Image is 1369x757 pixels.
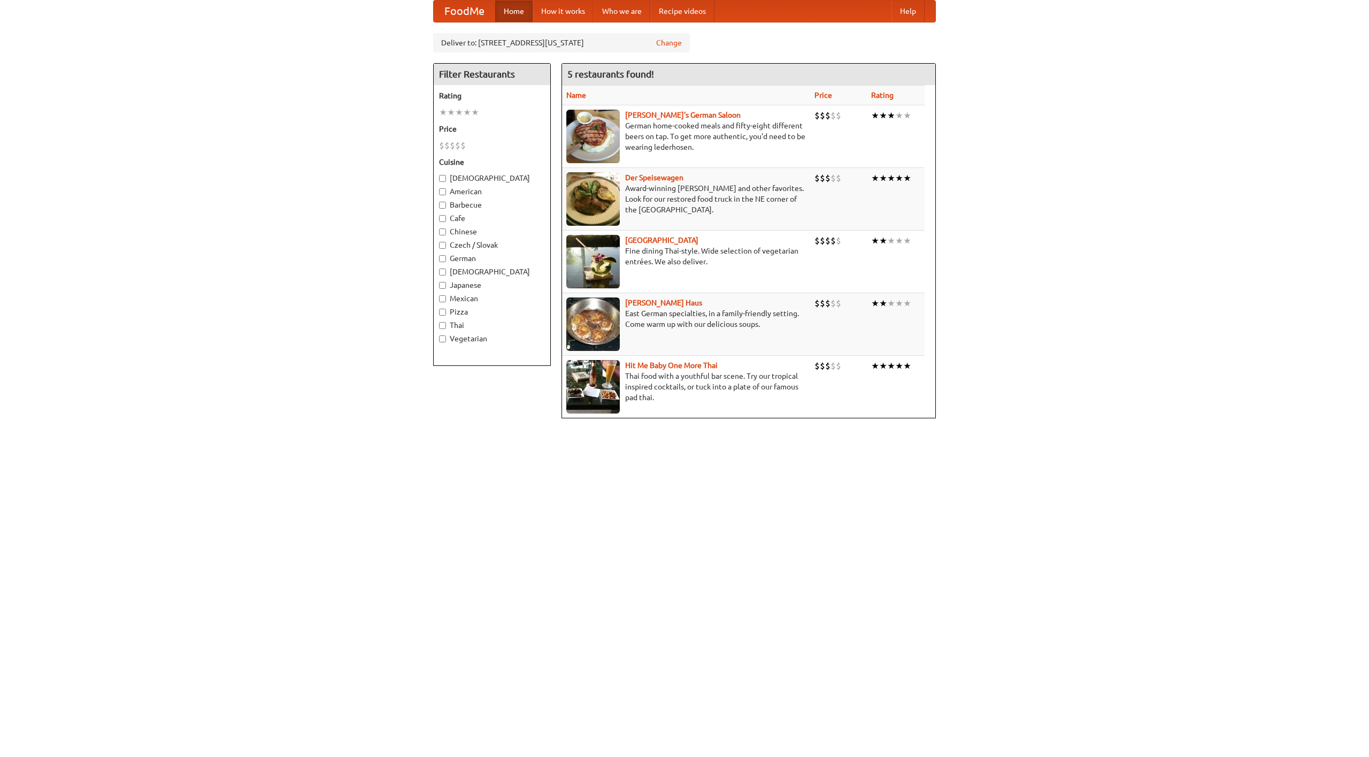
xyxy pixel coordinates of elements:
input: Cafe [439,215,446,222]
li: ★ [895,297,903,309]
li: $ [830,297,836,309]
a: Help [891,1,925,22]
input: American [439,188,446,195]
a: [PERSON_NAME] Haus [625,299,702,307]
li: $ [444,140,450,151]
label: Thai [439,320,545,331]
li: $ [439,140,444,151]
li: $ [825,297,830,309]
li: $ [450,140,455,151]
h5: Rating [439,90,545,101]
li: $ [825,172,830,184]
input: [DEMOGRAPHIC_DATA] [439,175,446,182]
a: [PERSON_NAME]'s German Saloon [625,111,741,119]
li: ★ [895,235,903,247]
a: How it works [533,1,594,22]
li: $ [830,172,836,184]
li: ★ [903,110,911,121]
li: $ [814,110,820,121]
li: $ [814,235,820,247]
li: ★ [887,172,895,184]
li: $ [825,360,830,372]
li: ★ [879,172,887,184]
a: Who we are [594,1,650,22]
b: Der Speisewagen [625,173,683,182]
li: ★ [903,235,911,247]
li: $ [830,235,836,247]
li: ★ [871,172,879,184]
li: $ [460,140,466,151]
li: ★ [903,360,911,372]
input: Japanese [439,282,446,289]
li: $ [814,297,820,309]
li: $ [836,172,841,184]
label: Czech / Slovak [439,240,545,250]
li: $ [820,360,825,372]
li: ★ [903,297,911,309]
img: satay.jpg [566,235,620,288]
input: German [439,255,446,262]
li: ★ [871,297,879,309]
input: Mexican [439,295,446,302]
a: Rating [871,91,894,100]
input: Chinese [439,228,446,235]
a: Name [566,91,586,100]
li: $ [455,140,460,151]
input: Pizza [439,309,446,316]
img: speisewagen.jpg [566,172,620,226]
li: ★ [871,235,879,247]
li: ★ [447,106,455,118]
li: ★ [887,235,895,247]
h5: Price [439,124,545,134]
li: ★ [455,106,463,118]
li: $ [836,297,841,309]
p: Fine dining Thai-style. Wide selection of vegetarian entrées. We also deliver. [566,246,806,267]
li: ★ [887,297,895,309]
label: American [439,186,545,197]
input: [DEMOGRAPHIC_DATA] [439,269,446,276]
label: Cafe [439,213,545,224]
img: kohlhaus.jpg [566,297,620,351]
li: $ [825,110,830,121]
li: ★ [871,110,879,121]
li: $ [836,360,841,372]
li: $ [830,360,836,372]
a: Price [814,91,832,100]
input: Thai [439,322,446,329]
input: Barbecue [439,202,446,209]
label: German [439,253,545,264]
li: ★ [439,106,447,118]
a: Home [495,1,533,22]
label: Mexican [439,293,545,304]
li: ★ [903,172,911,184]
label: [DEMOGRAPHIC_DATA] [439,266,545,277]
a: Recipe videos [650,1,714,22]
a: FoodMe [434,1,495,22]
li: $ [820,297,825,309]
a: Change [656,37,682,48]
input: Czech / Slovak [439,242,446,249]
label: Vegetarian [439,333,545,344]
p: Award-winning [PERSON_NAME] and other favorites. Look for our restored food truck in the NE corne... [566,183,806,215]
input: Vegetarian [439,335,446,342]
b: Hit Me Baby One More Thai [625,361,718,370]
img: esthers.jpg [566,110,620,163]
label: Japanese [439,280,545,290]
li: ★ [471,106,479,118]
li: $ [836,235,841,247]
li: ★ [887,110,895,121]
li: $ [820,235,825,247]
li: $ [820,110,825,121]
div: Deliver to: [STREET_ADDRESS][US_STATE] [433,33,690,52]
li: ★ [879,110,887,121]
li: ★ [871,360,879,372]
li: $ [814,360,820,372]
li: ★ [879,297,887,309]
li: ★ [895,360,903,372]
a: [GEOGRAPHIC_DATA] [625,236,698,244]
li: ★ [879,360,887,372]
li: ★ [463,106,471,118]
